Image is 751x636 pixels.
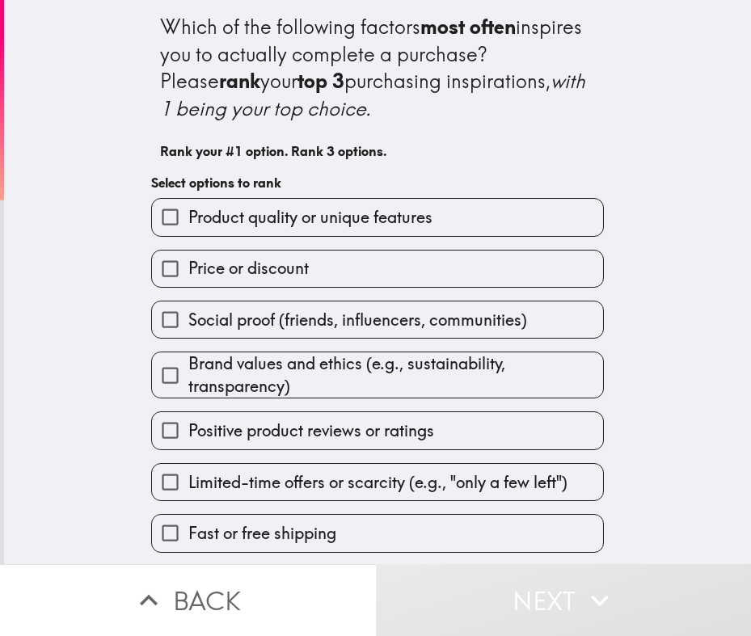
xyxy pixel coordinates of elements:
[420,15,516,39] b: most often
[160,69,590,120] i: with 1 being your top choice.
[152,301,603,338] button: Social proof (friends, influencers, communities)
[188,471,567,494] span: Limited-time offers or scarcity (e.g., "only a few left")
[152,199,603,235] button: Product quality or unique features
[188,206,432,229] span: Product quality or unique features
[152,251,603,287] button: Price or discount
[160,142,595,160] h6: Rank your #1 option. Rank 3 options.
[188,352,603,398] span: Brand values and ethics (e.g., sustainability, transparency)
[152,515,603,551] button: Fast or free shipping
[160,14,595,122] div: Which of the following factors inspires you to actually complete a purchase? Please your purchasi...
[151,174,604,192] h6: Select options to rank
[188,522,336,545] span: Fast or free shipping
[219,69,260,93] b: rank
[188,309,527,331] span: Social proof (friends, influencers, communities)
[152,412,603,449] button: Positive product reviews or ratings
[152,464,603,500] button: Limited-time offers or scarcity (e.g., "only a few left")
[188,257,309,280] span: Price or discount
[297,69,344,93] b: top 3
[188,419,434,442] span: Positive product reviews or ratings
[152,352,603,398] button: Brand values and ethics (e.g., sustainability, transparency)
